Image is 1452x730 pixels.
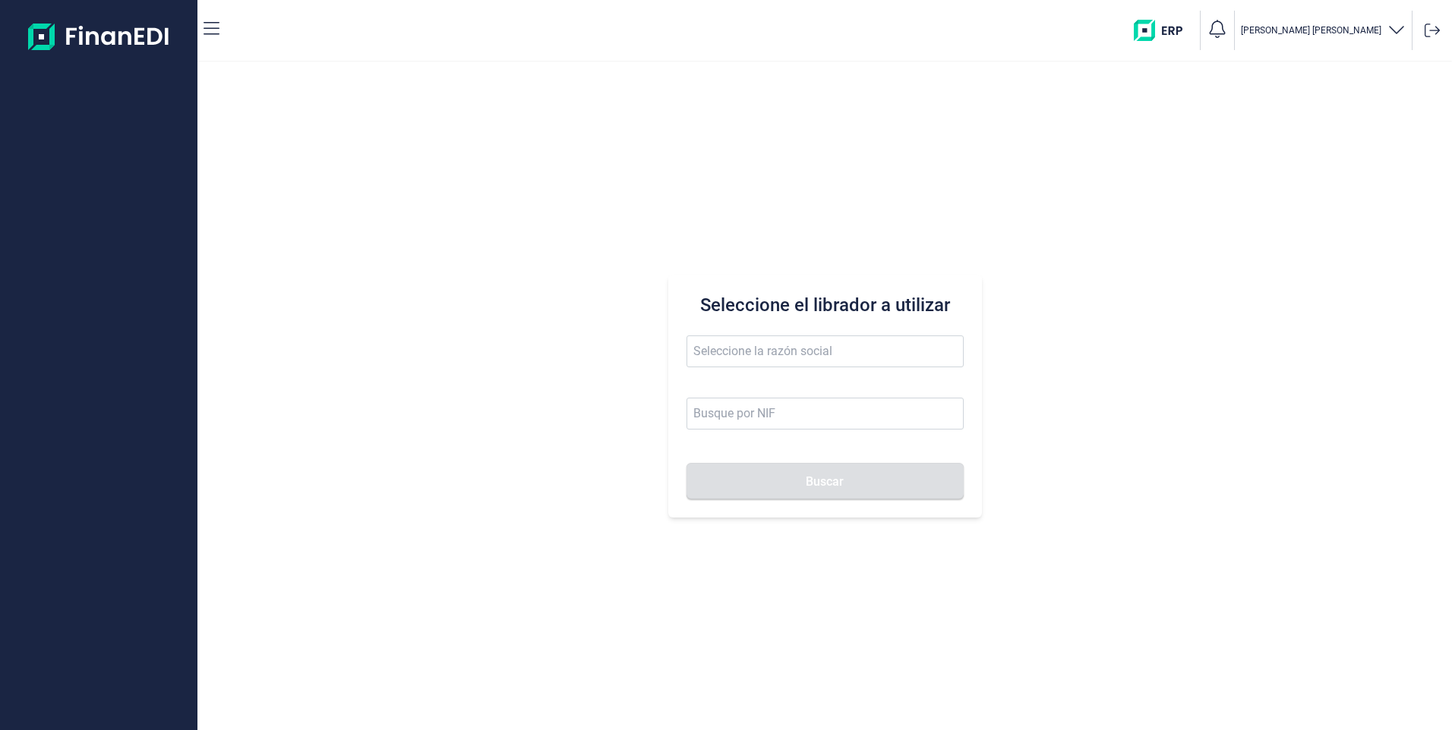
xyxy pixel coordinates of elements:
[1241,20,1406,42] button: [PERSON_NAME] [PERSON_NAME]
[687,463,964,499] button: Buscar
[687,335,964,367] input: Seleccione la razón social
[806,476,844,487] span: Buscar
[1134,20,1194,41] img: erp
[28,12,170,61] img: Logo de aplicación
[687,293,964,317] h3: Seleccione el librador a utilizar
[687,398,964,430] input: Busque por NIF
[1241,24,1381,36] p: [PERSON_NAME] [PERSON_NAME]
